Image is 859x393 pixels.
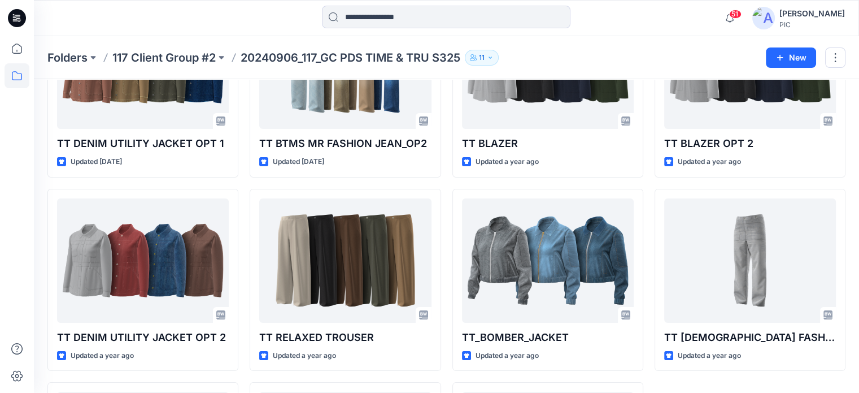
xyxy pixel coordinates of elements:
p: TT DENIM UTILITY JACKET OPT 2 [57,330,229,346]
img: avatar [752,7,775,29]
a: TT RELAXED TROUSER [259,198,431,323]
p: Updated a year ago [476,350,539,362]
a: TT DENIM UTILITY JACKET OPT 2 [57,198,229,323]
p: Updated a year ago [71,350,134,362]
span: 51 [729,10,742,19]
div: PIC [779,20,845,29]
div: [PERSON_NAME] [779,7,845,20]
a: TT_BOMBER_JACKET [462,198,634,323]
p: TT RELAXED TROUSER [259,330,431,346]
p: Updated a year ago [678,156,741,168]
p: 20240906_117_GC PDS TIME & TRU S325 [241,50,460,66]
a: TT BTMS FASHION JEAN [664,198,836,323]
p: Updated a year ago [678,350,741,362]
p: Updated a year ago [273,350,336,362]
p: Updated a year ago [476,156,539,168]
p: Updated [DATE] [71,156,122,168]
a: 117 Client Group #2 [112,50,216,66]
p: TT DENIM UTILITY JACKET OPT 1 [57,136,229,152]
p: TT BTMS MR FASHION JEAN_OP2 [259,136,431,152]
p: 11 [479,51,485,64]
p: TT BLAZER OPT 2 [664,136,836,152]
button: New [766,47,816,68]
p: TT BLAZER [462,136,634,152]
a: Folders [47,50,88,66]
p: TT_BOMBER_JACKET [462,330,634,346]
p: TT [DEMOGRAPHIC_DATA] FASHION [PERSON_NAME] [664,330,836,346]
p: Updated [DATE] [273,156,324,168]
button: 11 [465,50,499,66]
